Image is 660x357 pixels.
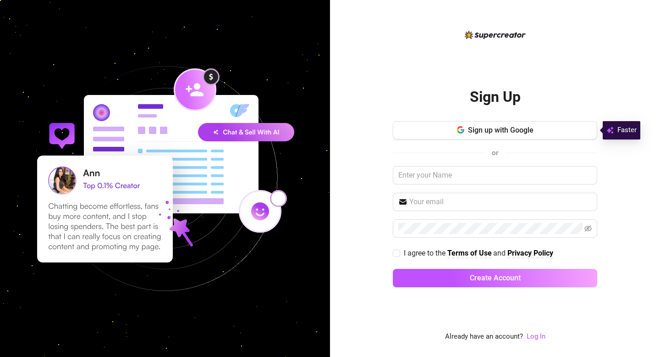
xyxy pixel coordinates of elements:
img: svg%3e [606,125,614,136]
button: Create Account [393,269,597,287]
a: Terms of Use [447,249,492,258]
img: signup-background-D0MIrEPF.svg [6,20,324,337]
span: or [492,149,498,157]
button: Sign up with Google [393,121,597,139]
a: Privacy Policy [507,249,553,258]
span: Faster [617,125,637,136]
span: eye-invisible [584,225,592,232]
input: Enter your Name [393,166,597,184]
a: Log In [527,332,545,340]
span: and [493,249,507,257]
a: Log In [527,331,545,342]
span: Create Account [470,273,521,282]
strong: Terms of Use [447,249,492,257]
img: logo-BBDzfeDw.svg [465,31,526,39]
span: Sign up with Google [468,126,533,134]
h2: Sign Up [470,88,521,106]
span: I agree to the [404,249,447,257]
input: Your email [409,196,592,207]
span: Already have an account? [445,331,523,342]
strong: Privacy Policy [507,249,553,257]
